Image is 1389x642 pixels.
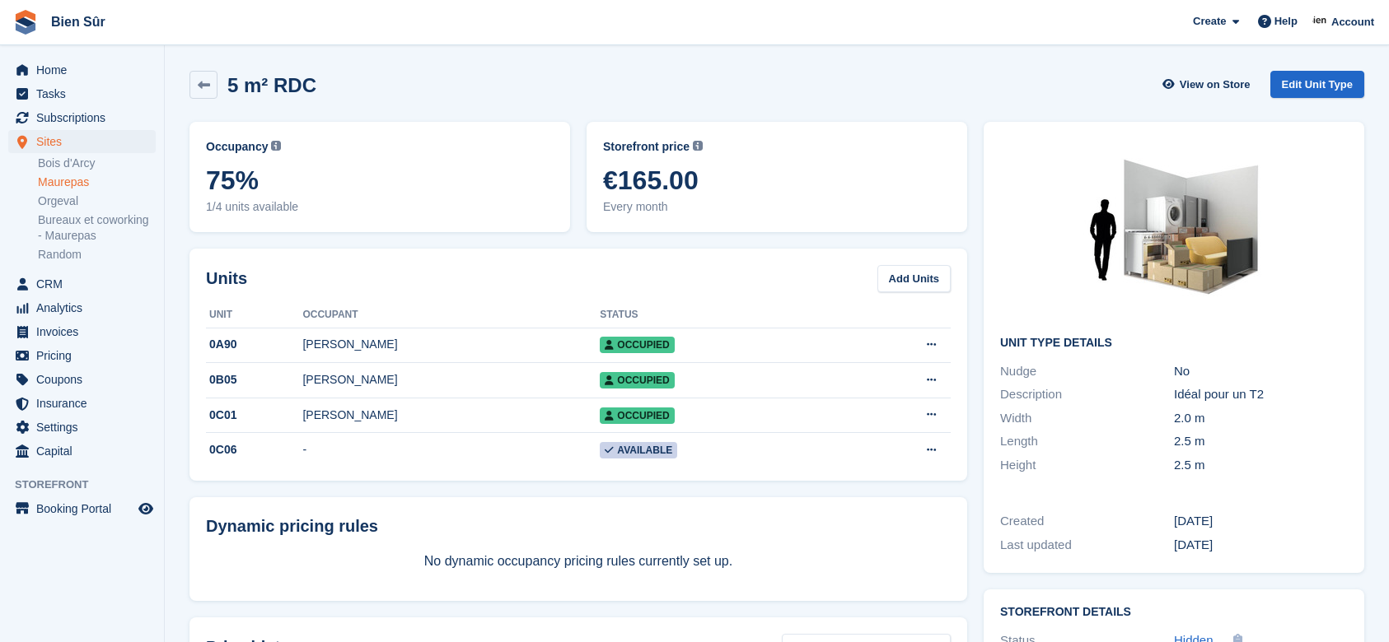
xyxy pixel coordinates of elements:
[8,296,156,319] a: menu
[206,138,268,156] span: Occupancy
[206,551,951,571] p: No dynamic occupancy pricing rules currently set up.
[1000,409,1174,428] div: Width
[206,407,302,424] div: 0C01
[271,141,281,151] img: icon-info-grey-7440780725fd019a000dd9b08b2336e03edf1995a4989e88bcd33f0948082b44.svg
[1331,14,1374,30] span: Account
[8,130,156,153] a: menu
[38,174,156,190] a: Maurepas
[44,8,112,35] a: Bien Sûr
[1174,456,1348,475] div: 2.5 m
[693,141,703,151] img: icon-info-grey-7440780725fd019a000dd9b08b2336e03edf1995a4989e88bcd33f0948082b44.svg
[1180,77,1251,93] span: View on Store
[1270,71,1364,98] a: Edit Unit Type
[8,106,156,129] a: menu
[1000,362,1174,381] div: Nudge
[8,392,156,415] a: menu
[600,442,677,458] span: Available
[302,371,600,388] div: [PERSON_NAME]
[206,165,554,195] span: 75%
[1000,432,1174,451] div: Length
[36,344,135,367] span: Pricing
[36,392,135,415] span: Insurance
[1174,362,1348,381] div: No
[8,82,156,105] a: menu
[38,156,156,171] a: Bois d'Arcy
[1174,512,1348,531] div: [DATE]
[206,198,554,216] span: 1/4 units available
[302,336,600,353] div: [PERSON_NAME]
[8,320,156,343] a: menu
[1000,337,1348,350] h2: Unit Type details
[227,74,316,96] h2: 5 m² RDC
[1000,385,1174,404] div: Description
[136,499,156,519] a: Preview store
[1000,606,1348,619] h2: Storefront Details
[8,344,156,367] a: menu
[1000,536,1174,555] div: Last updated
[38,212,156,244] a: Bureaux et coworking - Maurepas
[877,265,951,292] a: Add Units
[206,514,951,538] div: Dynamic pricing rules
[1174,536,1348,555] div: [DATE]
[8,368,156,391] a: menu
[8,58,156,81] a: menu
[206,302,302,328] th: Unit
[1161,71,1257,98] a: View on Store
[36,82,135,105] span: Tasks
[600,302,842,328] th: Status
[206,371,302,388] div: 0B05
[1312,13,1329,30] img: Asmaa Habri
[8,272,156,295] a: menu
[600,337,674,353] span: Occupied
[1274,13,1298,30] span: Help
[8,416,156,439] a: menu
[1000,512,1174,531] div: Created
[1174,409,1348,428] div: 2.0 m
[36,497,135,520] span: Booking Portal
[603,165,951,195] span: €165.00
[600,407,674,424] span: Occupied
[36,272,135,295] span: CRM
[36,130,135,153] span: Sites
[603,138,690,156] span: Storefront price
[36,296,135,319] span: Analytics
[1000,456,1174,475] div: Height
[36,440,135,463] span: Capital
[38,193,156,209] a: Orgeval
[8,440,156,463] a: menu
[600,372,674,388] span: Occupied
[36,320,135,343] span: Invoices
[1193,13,1226,30] span: Create
[206,266,247,291] h2: Units
[38,247,156,263] a: Random
[302,302,600,328] th: Occupant
[8,497,156,520] a: menu
[302,407,600,424] div: [PERSON_NAME]
[1174,385,1348,404] div: Idéal pour un T2
[36,416,135,439] span: Settings
[13,10,38,35] img: stora-icon-8386f47178a22dfd0bd8f6a31ec36ba5ce8667c1dd55bd0f319d3a0aa187defe.svg
[302,433,600,468] td: -
[603,198,951,216] span: Every month
[36,368,135,391] span: Coupons
[206,336,302,353] div: 0A90
[36,58,135,81] span: Home
[206,441,302,458] div: 0C06
[36,106,135,129] span: Subscriptions
[15,477,164,493] span: Storefront
[1050,138,1298,323] img: box-5m2.jpg
[1174,432,1348,451] div: 2.5 m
